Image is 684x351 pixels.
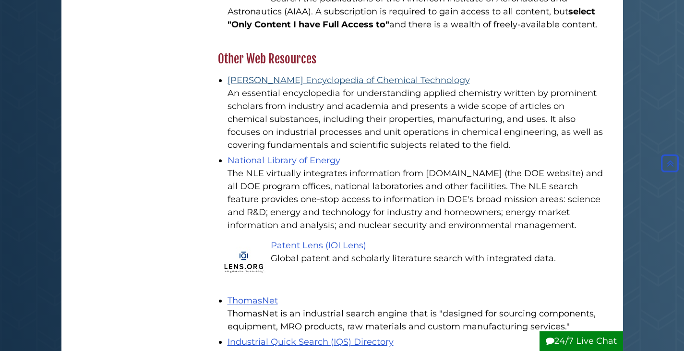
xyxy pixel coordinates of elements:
button: 24/7 Live Chat [540,331,623,351]
a: [PERSON_NAME] Encyclopedia of Chemical Technology [228,75,470,85]
a: National Library of Energy [228,155,340,166]
h2: Other Web Resources [213,51,608,67]
div: An essential encyclopedia for understanding applied chemistry written by prominent scholars from ... [228,87,603,152]
div: ThomasNet is an industrial search engine that is "designed for sourcing components, equipment, MR... [228,307,603,333]
a: ThomasNet [228,295,278,306]
a: Patent Lens (IOI Lens) [271,240,366,251]
a: Industrial Quick Search (IQS) Directory [228,337,394,347]
a: Back to Top [659,158,682,169]
div: Global patent and scholarly literature search with integrated data. [228,252,603,265]
div: The NLE virtually integrates information from [DOMAIN_NAME] (the DOE website) and all DOE program... [228,167,603,232]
